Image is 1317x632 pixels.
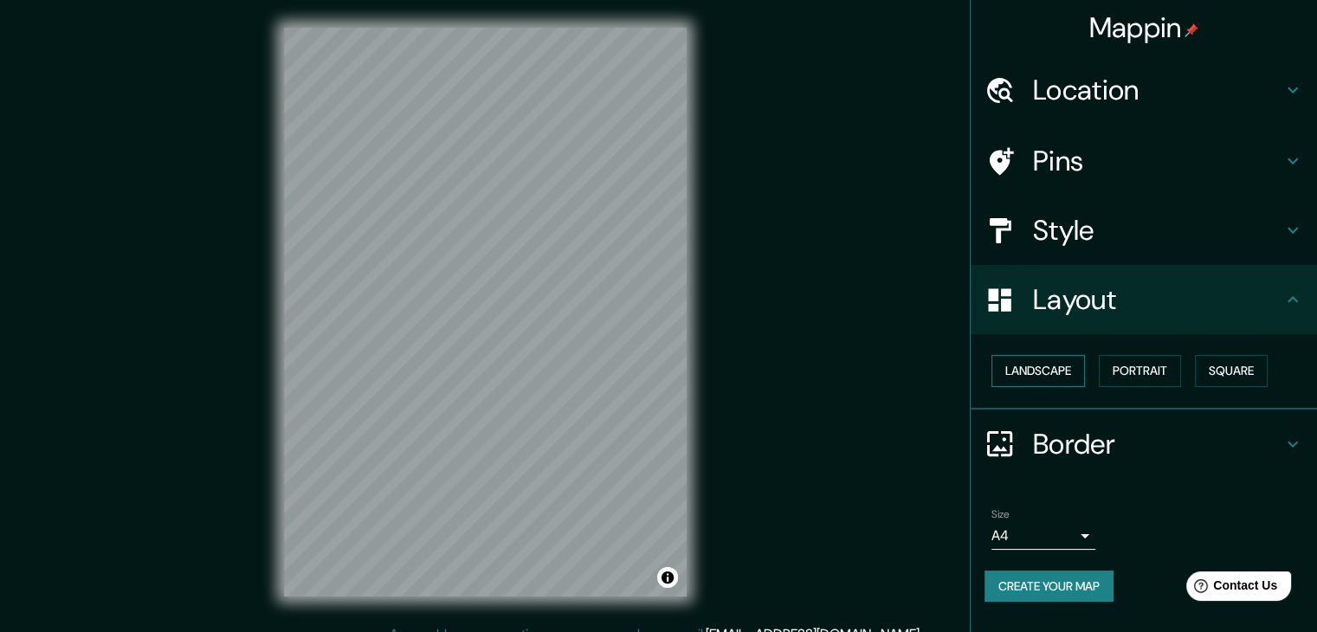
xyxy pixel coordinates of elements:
[1089,10,1199,45] h4: Mappin
[1033,282,1282,317] h4: Layout
[1195,355,1268,387] button: Square
[1099,355,1181,387] button: Portrait
[1185,23,1198,37] img: pin-icon.png
[284,28,687,597] canvas: Map
[991,355,1085,387] button: Landscape
[971,126,1317,196] div: Pins
[985,571,1114,603] button: Create your map
[991,522,1095,550] div: A4
[1033,427,1282,461] h4: Border
[971,196,1317,265] div: Style
[971,265,1317,334] div: Layout
[1033,73,1282,107] h4: Location
[657,567,678,588] button: Toggle attribution
[991,506,1010,521] label: Size
[1163,564,1298,613] iframe: Help widget launcher
[971,410,1317,479] div: Border
[1033,144,1282,178] h4: Pins
[971,55,1317,125] div: Location
[1033,213,1282,248] h4: Style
